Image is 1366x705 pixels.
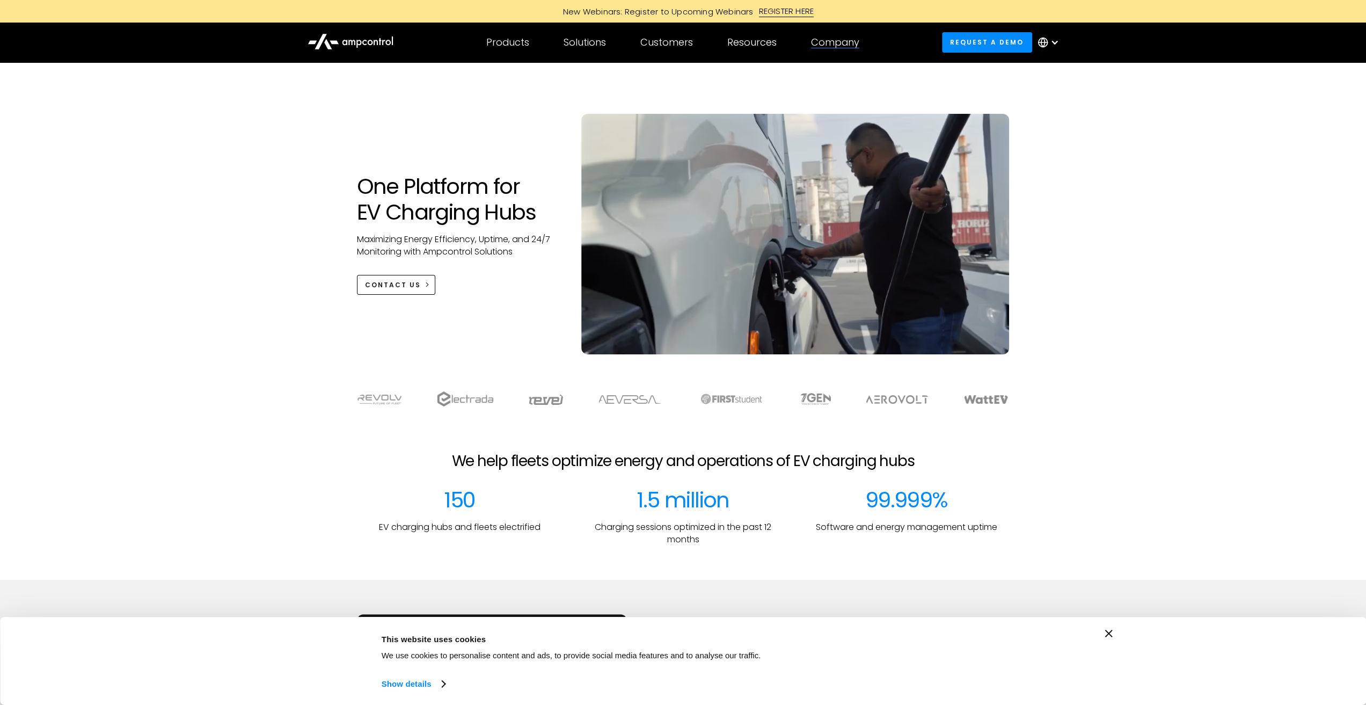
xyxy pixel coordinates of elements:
[1105,630,1113,637] button: Close banner
[640,37,693,48] div: Customers
[444,487,475,513] div: 150
[759,5,814,17] div: REGISTER HERE
[357,173,560,225] h1: One Platform for EV Charging Hubs
[932,630,1085,661] button: Okay
[357,234,560,258] p: Maximizing Energy Efficiency, Uptime, and 24/7 Monitoring with Ampcontrol Solutions
[379,521,540,533] p: EV charging hubs and fleets electrified
[552,6,759,17] div: New Webinars: Register to Upcoming Webinars
[963,395,1009,404] img: WattEV logo
[357,275,436,295] a: CONTACT US
[382,676,445,692] a: Show details
[637,487,729,513] div: 1.5 million
[816,521,997,533] p: Software and energy management uptime
[451,452,914,470] h2: We help fleets optimize energy and operations of EV charging hubs
[811,37,859,48] div: Company
[564,37,606,48] div: Solutions
[727,37,777,48] div: Resources
[486,37,529,48] div: Products
[865,487,948,513] div: 99.999%
[437,391,493,406] img: electrada logo
[365,280,421,290] div: CONTACT US
[580,521,786,546] p: Charging sessions optimized in the past 12 months
[382,633,908,645] div: This website uses cookies
[942,32,1032,52] a: Request a demo
[382,651,761,660] span: We use cookies to personalise content and ads, to provide social media features and to analyse ou...
[442,5,925,17] a: New Webinars: Register to Upcoming WebinarsREGISTER HERE
[865,395,929,404] img: Aerovolt Logo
